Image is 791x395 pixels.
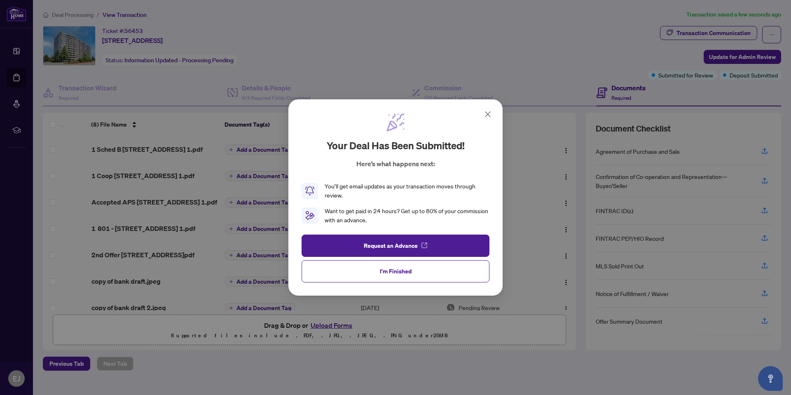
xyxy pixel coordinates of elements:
button: Open asap [758,366,783,391]
span: I'm Finished [380,265,412,278]
h2: Your deal has been submitted! [327,139,465,152]
button: Request an Advance [302,235,489,257]
div: You’ll get email updates as your transaction moves through review. [325,182,489,200]
p: Here’s what happens next: [356,159,435,169]
div: Want to get paid in 24 hours? Get up to 80% of your commission with an advance. [325,207,489,225]
span: Request an Advance [364,239,418,252]
button: I'm Finished [302,260,489,282]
